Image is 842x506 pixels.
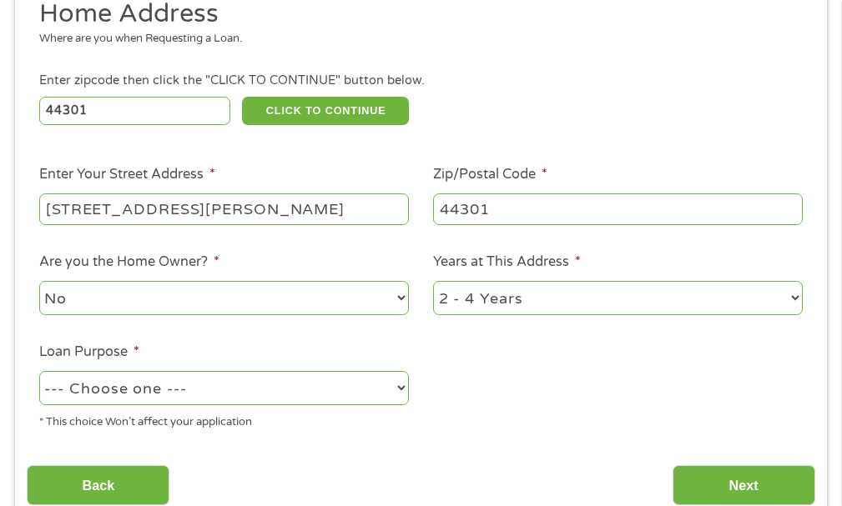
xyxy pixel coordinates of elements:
[39,31,791,48] div: Where are you when Requesting a Loan.
[39,343,139,361] label: Loan Purpose
[39,72,803,90] div: Enter zipcode then click the "CLICK TO CONTINUE" button below.
[39,97,230,125] input: Enter Zipcode (e.g 01510)
[673,465,815,506] input: Next
[39,166,215,183] label: Enter Your Street Address
[27,465,169,506] input: Back
[433,166,547,183] label: Zip/Postal Code
[242,97,409,125] button: CLICK TO CONTINUE
[39,253,219,271] label: Are you the Home Owner?
[39,193,409,225] input: 1 Main Street
[39,408,409,430] div: * This choice Won’t affect your application
[433,253,581,271] label: Years at This Address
